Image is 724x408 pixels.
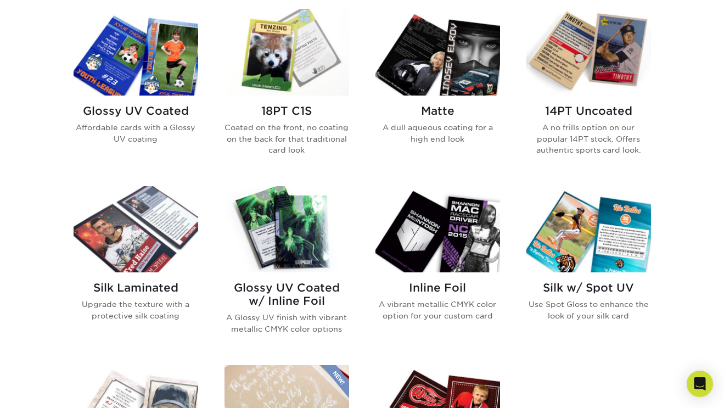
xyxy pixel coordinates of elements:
img: Glossy UV Coated w/ Inline Foil Trading Cards [225,186,349,272]
p: Upgrade the texture with a protective silk coating [74,299,198,321]
img: Inline Foil Trading Cards [375,186,500,272]
div: Open Intercom Messenger [687,371,713,397]
img: Glossy UV Coated Trading Cards [74,9,198,96]
img: Silk Laminated Trading Cards [74,186,198,272]
p: Use Spot Gloss to enhance the look of your silk card [526,299,651,321]
img: New Product [322,365,349,398]
p: A vibrant metallic CMYK color option for your custom card [375,299,500,321]
p: Affordable cards with a Glossy UV coating [74,122,198,144]
a: 14PT Uncoated Trading Cards 14PT Uncoated A no frills option on our popular 14PT stock. Offers au... [526,9,651,173]
h2: Glossy UV Coated [74,104,198,118]
h2: Matte [375,104,500,118]
p: A dull aqueous coating for a high end look [375,122,500,144]
h2: Silk w/ Spot UV [526,281,651,294]
img: Matte Trading Cards [375,9,500,96]
a: Matte Trading Cards Matte A dull aqueous coating for a high end look [375,9,500,173]
h2: Silk Laminated [74,281,198,294]
a: Glossy UV Coated w/ Inline Foil Trading Cards Glossy UV Coated w/ Inline Foil A Glossy UV finish ... [225,186,349,352]
a: Inline Foil Trading Cards Inline Foil A vibrant metallic CMYK color option for your custom card [375,186,500,352]
img: Silk w/ Spot UV Trading Cards [526,186,651,272]
p: A no frills option on our popular 14PT stock. Offers authentic sports card look. [526,122,651,155]
a: Silk Laminated Trading Cards Silk Laminated Upgrade the texture with a protective silk coating [74,186,198,352]
p: Coated on the front, no coating on the back for that traditional card look [225,122,349,155]
a: Glossy UV Coated Trading Cards Glossy UV Coated Affordable cards with a Glossy UV coating [74,9,198,173]
img: 14PT Uncoated Trading Cards [526,9,651,96]
img: 18PT C1S Trading Cards [225,9,349,96]
h2: 14PT Uncoated [526,104,651,118]
a: 18PT C1S Trading Cards 18PT C1S Coated on the front, no coating on the back for that traditional ... [225,9,349,173]
p: A Glossy UV finish with vibrant metallic CMYK color options [225,312,349,334]
h2: 18PT C1S [225,104,349,118]
a: Silk w/ Spot UV Trading Cards Silk w/ Spot UV Use Spot Gloss to enhance the look of your silk card [526,186,651,352]
h2: Inline Foil [375,281,500,294]
h2: Glossy UV Coated w/ Inline Foil [225,281,349,308]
